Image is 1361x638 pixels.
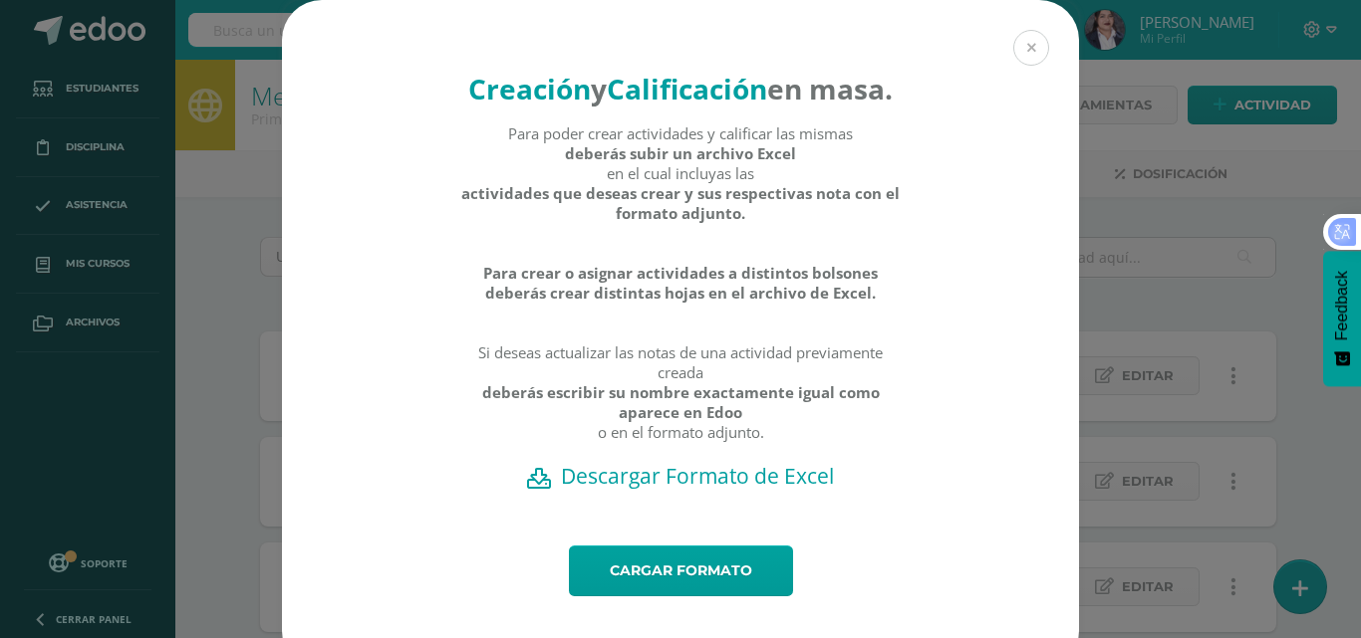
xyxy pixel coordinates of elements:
strong: deberás subir un archivo Excel [565,143,796,163]
button: Close (Esc) [1013,30,1049,66]
span: Feedback [1333,271,1351,340]
a: Descargar Formato de Excel [317,462,1044,490]
strong: Calificación [607,70,767,107]
a: Cargar formato [569,545,793,596]
strong: Para crear o asignar actividades a distintos bolsones deberás crear distintas hojas en el archivo... [460,263,902,303]
button: Feedback - Mostrar encuesta [1323,251,1361,386]
strong: Creación [468,70,591,107]
div: Para poder crear actividades y calificar las mismas en el cual incluyas las Si deseas actualizar ... [460,123,902,462]
h4: en masa. [460,70,902,107]
strong: deberás escribir su nombre exactamente igual como aparece en Edoo [460,382,902,422]
strong: y [591,70,607,107]
strong: actividades que deseas crear y sus respectivas nota con el formato adjunto. [460,183,902,223]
